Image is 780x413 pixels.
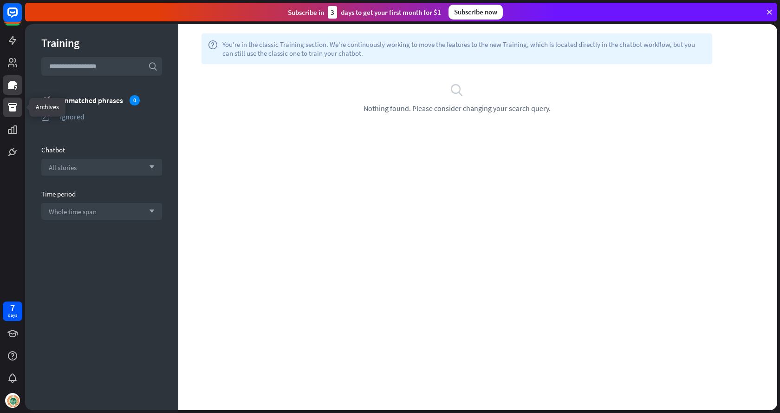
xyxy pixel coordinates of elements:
[10,304,15,312] div: 7
[130,95,140,105] div: 0
[41,145,162,154] div: Chatbot
[208,40,218,58] i: help
[41,36,162,50] div: Training
[49,207,97,216] span: Whole time span
[3,302,22,321] a: 7 days
[328,6,337,19] div: 3
[144,209,155,214] i: arrow_down
[41,95,51,105] i: unmatched_phrases
[41,112,51,121] i: ignored
[49,163,77,172] span: All stories
[60,112,162,121] div: Ignored
[8,312,17,319] div: days
[448,5,503,20] div: Subscribe now
[7,4,35,32] button: Open LiveChat chat widget
[288,6,441,19] div: Subscribe in days to get your first month for $1
[364,104,551,113] span: Nothing found. Please consider changing your search query.
[41,190,162,198] div: Time period
[450,83,464,97] i: search
[148,62,157,71] i: search
[60,95,162,105] div: Unmatched phrases
[222,40,706,58] span: You're in the classic Training section. We're continuously working to move the features to the ne...
[144,164,155,170] i: arrow_down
